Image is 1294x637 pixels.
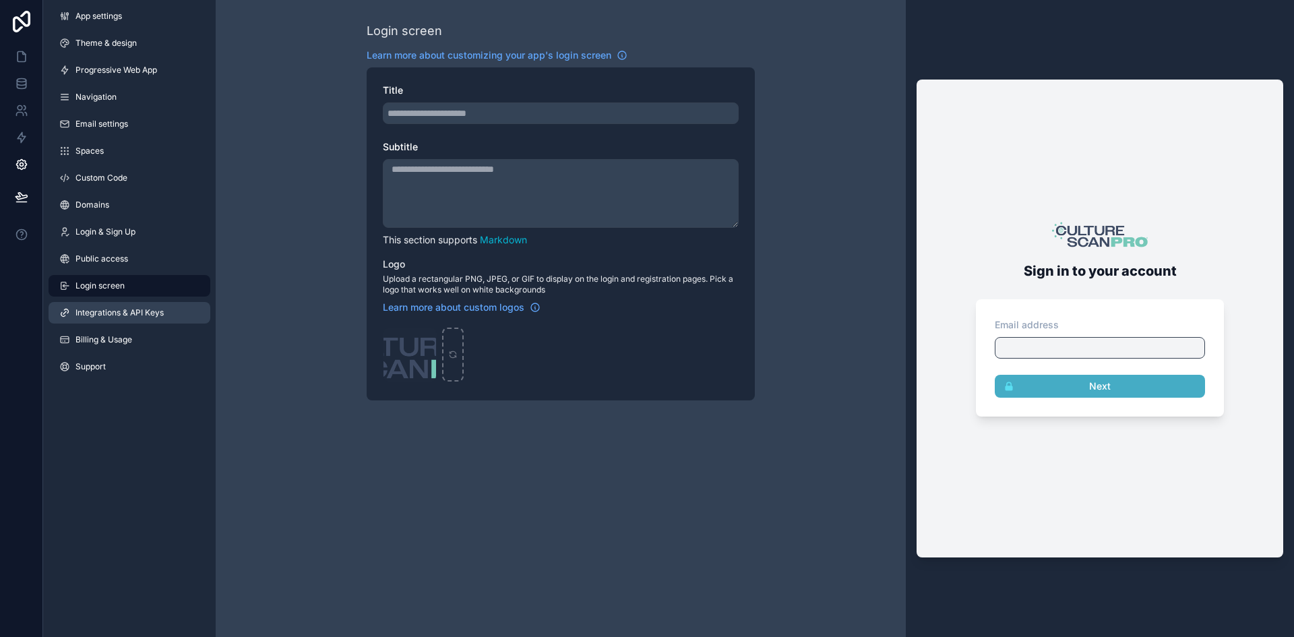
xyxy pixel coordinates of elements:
[75,200,109,210] span: Domains
[75,307,164,318] span: Integrations & API Keys
[49,59,210,81] a: Progressive Web App
[75,226,135,237] span: Login & Sign Up
[49,32,210,54] a: Theme & design
[367,49,611,62] span: Learn more about customizing your app's login screen
[49,86,210,108] a: Navigation
[49,5,210,27] a: App settings
[49,167,210,189] a: Custom Code
[480,234,527,245] a: Markdown
[49,356,210,377] a: Support
[383,258,405,270] span: Logo
[367,22,442,40] div: Login screen
[75,253,128,264] span: Public access
[75,173,127,183] span: Custom Code
[49,221,210,243] a: Login & Sign Up
[75,38,137,49] span: Theme & design
[49,194,210,216] a: Domains
[970,259,1229,283] h2: Sign in to your account
[383,301,541,314] a: Learn more about custom logos
[383,84,403,96] span: Title
[75,65,157,75] span: Progressive Web App
[49,302,210,324] a: Integrations & API Keys
[383,234,477,245] span: This section supports
[383,141,418,152] span: Subtitle
[75,146,104,156] span: Spaces
[49,275,210,297] a: Login screen
[75,92,117,102] span: Navigation
[75,334,132,345] span: Billing & Usage
[75,119,128,129] span: Email settings
[367,49,627,62] a: Learn more about customizing your app's login screen
[75,280,125,291] span: Login screen
[383,301,524,314] span: Learn more about custom logos
[995,375,1205,398] button: Next
[75,11,122,22] span: App settings
[49,248,210,270] a: Public access
[49,113,210,135] a: Email settings
[383,274,739,295] span: Upload a rectangular PNG, JPEG, or GIF to display on the login and registration pages. Pick a log...
[995,318,1059,332] label: Email address
[1052,221,1147,248] img: logo
[49,329,210,351] a: Billing & Usage
[49,140,210,162] a: Spaces
[75,361,106,372] span: Support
